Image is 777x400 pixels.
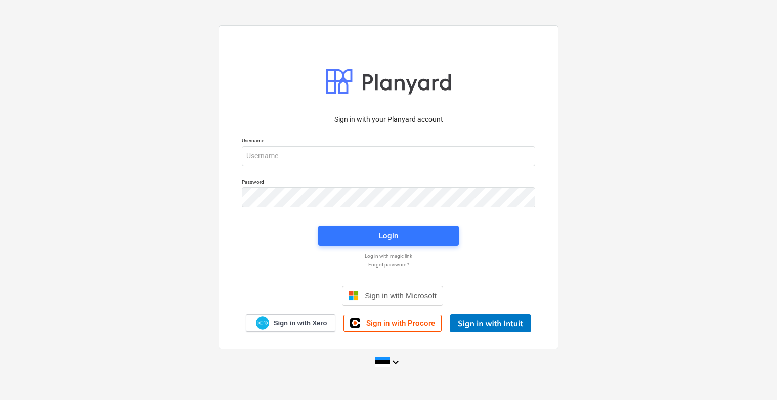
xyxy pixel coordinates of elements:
a: Sign in with Procore [343,315,442,332]
img: Xero logo [256,316,269,330]
img: Microsoft logo [349,291,359,301]
p: Sign in with your Planyard account [242,114,535,125]
span: Sign in with Procore [366,319,435,328]
a: Forgot password? [237,261,540,268]
span: Sign in with Microsoft [365,291,437,300]
a: Sign in with Xero [246,314,336,332]
button: Login [318,226,459,246]
input: Username [242,146,535,166]
span: Sign in with Xero [274,319,327,328]
i: keyboard_arrow_down [390,356,402,368]
p: Password [242,179,535,187]
a: Log in with magic link [237,253,540,259]
div: Login [379,229,398,242]
p: Username [242,137,535,146]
